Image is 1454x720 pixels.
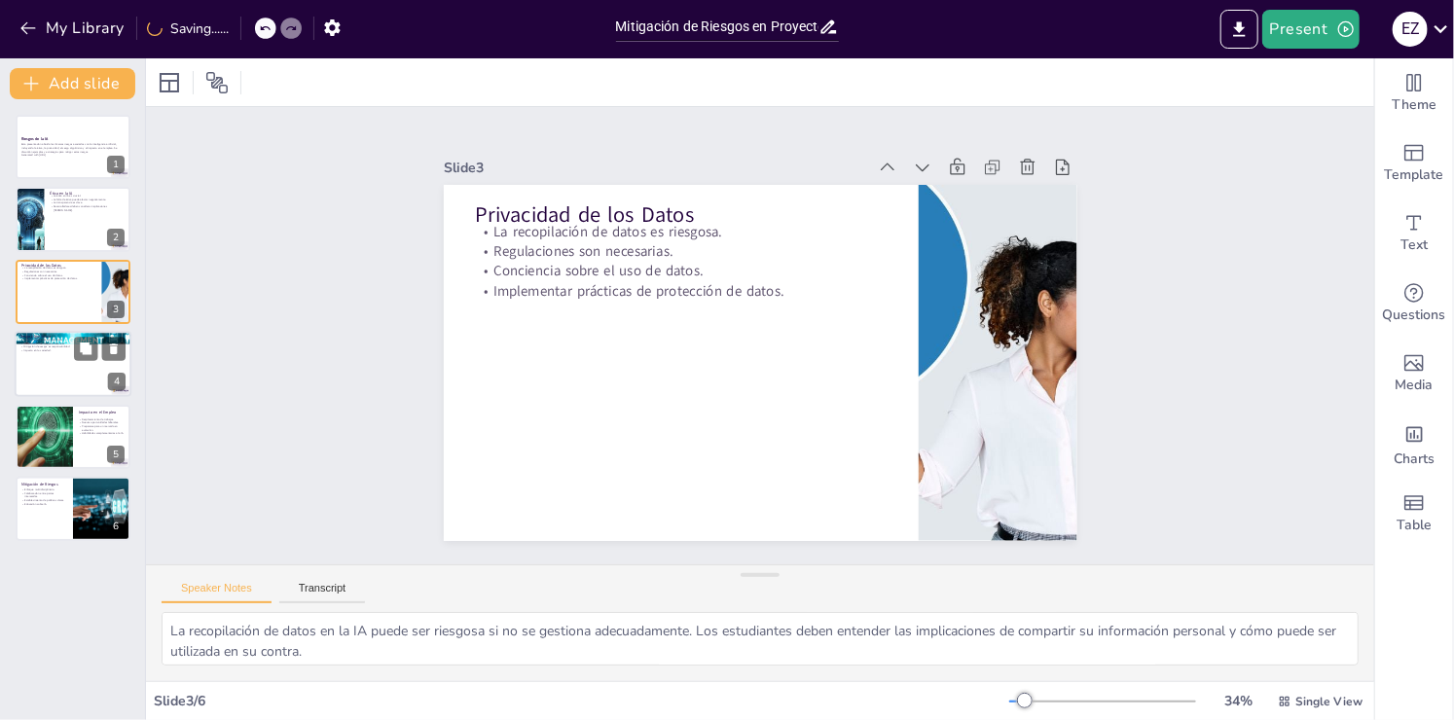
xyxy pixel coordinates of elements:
[16,405,130,469] div: 5
[1375,128,1453,198] div: Add ready made slides
[16,115,130,179] div: 1
[21,270,96,273] p: Regulaciones son necesarias.
[50,204,125,211] p: Desarrolladores deben considerar implicaciones [PERSON_NAME].
[74,338,97,361] button: Duplicate Slide
[475,199,887,229] p: Privacidad de los Datos
[107,229,125,246] div: 2
[1375,409,1453,479] div: Add charts and graphs
[50,194,125,198] p: La ética en IA es crucial.
[107,518,125,535] div: 6
[15,331,131,397] div: 4
[21,273,96,277] p: Conciencia sobre el uso de datos.
[21,482,67,487] p: Mitigación de Riesgos
[20,339,126,342] p: El sesgo puede afectar decisiones.
[1375,339,1453,409] div: Add images, graphics, shapes or video
[475,241,887,261] p: Regulaciones son necesarias.
[102,338,126,361] button: Delete Slide
[107,301,125,318] div: 3
[1385,164,1444,186] span: Template
[21,502,67,506] p: Educación sobre IA.
[1393,12,1428,47] div: E Z
[79,424,125,431] p: Prepararse para un mercado en evolución.
[21,277,96,281] p: Implementar prácticas de protección de datos.
[15,13,132,44] button: My Library
[1262,10,1360,49] button: Present
[475,281,887,301] p: Implementar prácticas de protección de datos.
[79,420,125,424] p: Nuevas oportunidades laborales.
[1375,479,1453,549] div: Add a table
[21,499,67,503] p: Establecimiento de políticas claras.
[20,342,126,345] p: Identificación de sesgos es esencial.
[21,488,67,492] p: Enfoque multidisciplinario.
[205,71,229,94] span: Position
[162,612,1359,666] textarea: La recopilación de datos en la IA puede ser riesgosa si no se gestiona adecuadamente. Los estudia...
[10,68,135,99] button: Add slide
[1400,234,1428,256] span: Text
[1397,515,1432,536] span: Table
[444,159,867,177] div: Slide 3
[21,491,67,498] p: Colaboración entre partes interesadas.
[1394,449,1435,470] span: Charts
[475,262,887,281] p: Conciencia sobre el uso de datos.
[475,222,887,241] p: La recopilación de datos es riesgosa.
[21,143,125,154] p: Esta presentación aborda los diversos riesgos asociados con la inteligencia artificial, incluyend...
[79,431,125,435] p: Habilidades complementarias a la IA.
[279,582,366,603] button: Transcript
[616,13,818,41] input: Insert title
[1392,94,1436,116] span: Theme
[50,190,125,196] p: Ética en la IA
[20,334,126,340] p: Sesgo Algorítmico
[154,692,1009,710] div: Slide 3 / 6
[108,374,126,391] div: 4
[1216,692,1262,710] div: 34 %
[1383,305,1446,326] span: Questions
[79,409,125,414] p: Impacto en el Empleo
[20,349,126,353] p: Impacto en la sociedad.
[1220,10,1258,49] button: Export to PowerPoint
[107,156,125,173] div: 1
[1393,10,1428,49] button: E Z
[21,154,125,158] p: Generated with [URL]
[162,582,272,603] button: Speaker Notes
[16,477,130,541] div: 6
[1375,58,1453,128] div: Change the overall theme
[1396,375,1434,396] span: Media
[107,446,125,463] div: 5
[1375,269,1453,339] div: Get real-time input from your audience
[154,67,185,98] div: Layout
[50,200,125,204] p: La transparencia es clave.
[21,263,96,269] p: Privacidad de los Datos
[21,136,48,141] strong: Riesgos de la IA
[50,197,125,200] p: La falta de ética puede afectar negativamente.
[1295,694,1363,709] span: Single View
[147,19,229,38] div: Saving......
[16,187,130,251] div: 2
[16,260,130,324] div: 3
[21,267,96,270] p: La recopilación de datos es riesgosa.
[79,417,125,421] p: Desplazamiento de trabajos.
[1375,198,1453,269] div: Add text boxes
[20,345,126,349] p: Mitigación de sesgos es responsabilidad.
